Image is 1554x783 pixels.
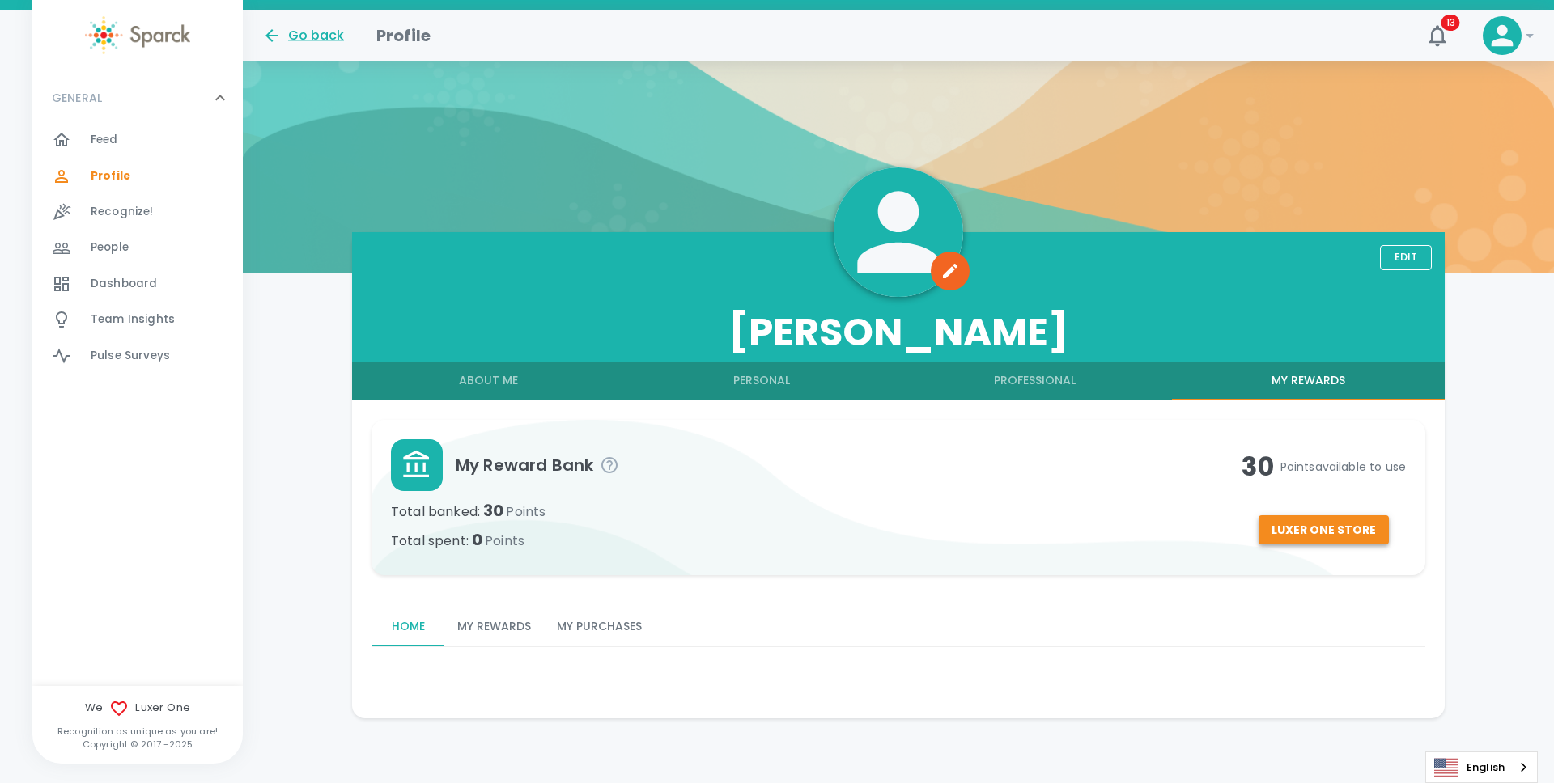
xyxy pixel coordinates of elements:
a: Pulse Surveys [32,338,243,374]
div: GENERAL [32,122,243,380]
p: Total spent : [391,527,1242,552]
a: Team Insights [32,302,243,337]
span: My Reward Bank [456,452,1242,478]
p: Recognition as unique as you are! [32,725,243,738]
span: 30 [483,499,546,522]
span: Feed [91,132,118,148]
span: Dashboard [91,276,157,292]
a: People [32,230,243,265]
span: Points [506,502,546,521]
span: Profile [91,168,130,184]
span: Team Insights [91,311,175,328]
button: My Purchases [544,607,655,646]
div: rewards-tabs [372,607,1425,646]
h4: 30 [1242,451,1406,483]
button: My Rewards [444,607,544,646]
a: Sparck logo [32,16,243,54]
button: 13 [1418,16,1457,55]
a: Profile [32,159,243,194]
p: Total banked : [391,497,1242,523]
button: Go back [262,26,344,45]
div: Language [1425,751,1538,783]
span: 0 [472,528,524,551]
p: Copyright © 2017 - 2025 [32,738,243,751]
span: We Luxer One [32,699,243,718]
span: Points available to use [1280,459,1406,475]
a: Dashboard [32,266,243,302]
span: People [91,239,129,256]
img: Sparck logo [85,16,190,54]
span: Pulse Surveys [91,348,170,364]
button: My Rewards [1172,362,1446,400]
button: Home [372,607,444,646]
span: 13 [1441,15,1460,31]
button: Luxer One Store [1259,515,1389,545]
p: GENERAL [52,90,102,106]
a: Recognize! [32,194,243,230]
div: full width tabs [352,362,1445,400]
div: GENERAL [32,74,243,122]
h3: [PERSON_NAME] [352,310,1445,355]
span: Recognize! [91,204,154,220]
button: Personal [626,362,899,400]
span: Points [485,531,524,550]
button: Edit [1380,245,1432,270]
h1: Profile [376,23,431,49]
a: English [1426,752,1537,782]
button: Professional [898,362,1172,400]
a: Feed [32,122,243,158]
button: About Me [352,362,626,400]
aside: Language selected: English [1425,751,1538,783]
